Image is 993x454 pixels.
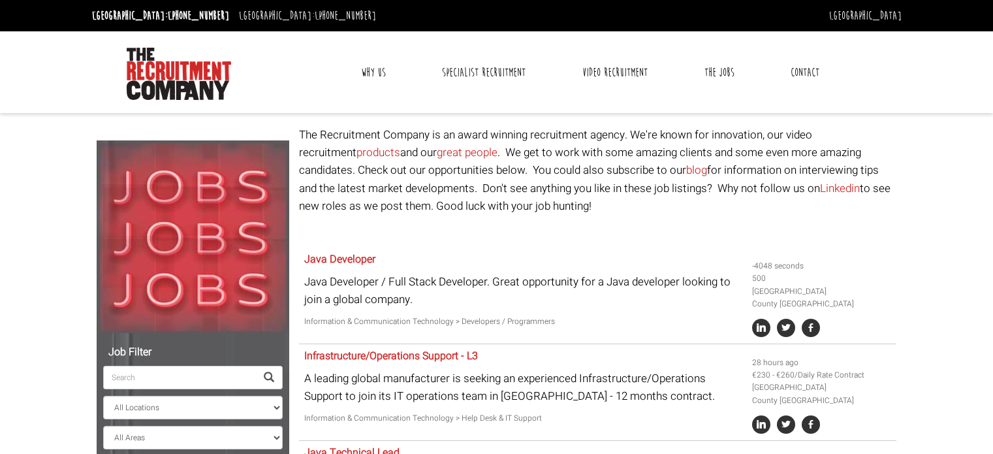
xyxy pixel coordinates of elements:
[304,251,375,267] a: Java Developer
[356,144,400,161] a: products
[695,56,744,89] a: The Jobs
[752,260,892,272] li: -4048 seconds
[103,347,283,359] h5: Job Filter
[432,56,535,89] a: Specialist Recruitment
[236,5,379,26] li: [GEOGRAPHIC_DATA]:
[829,8,902,23] a: [GEOGRAPHIC_DATA]
[351,56,396,89] a: Why Us
[437,144,497,161] a: great people
[820,180,860,197] a: Linkedin
[315,8,376,23] a: [PHONE_NUMBER]
[781,56,829,89] a: Contact
[299,126,896,215] p: The Recruitment Company is an award winning recruitment agency. We're known for innovation, our v...
[168,8,229,23] a: [PHONE_NUMBER]
[97,140,289,333] img: Jobs, Jobs, Jobs
[89,5,232,26] li: [GEOGRAPHIC_DATA]:
[103,366,256,389] input: Search
[127,48,231,100] img: The Recruitment Company
[573,56,657,89] a: Video Recruitment
[686,162,707,178] a: blog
